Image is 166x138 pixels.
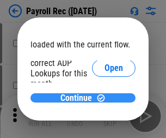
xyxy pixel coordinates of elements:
img: Continue [96,93,106,103]
div: Please select the correct ADP Lookups for this month [30,47,92,89]
span: Continue [60,94,92,103]
span: Open [104,64,123,73]
button: Open [92,59,136,77]
button: ContinueContinue [30,93,136,103]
